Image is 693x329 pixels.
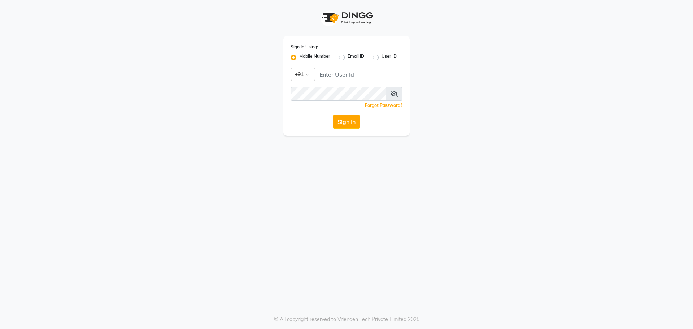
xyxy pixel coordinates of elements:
button: Sign In [333,115,360,129]
input: Username [315,68,402,81]
label: Mobile Number [299,53,330,62]
a: Forgot Password? [365,103,402,108]
input: Username [291,87,386,101]
label: Sign In Using: [291,44,318,50]
label: Email ID [348,53,364,62]
img: logo1.svg [318,7,375,29]
label: User ID [382,53,397,62]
